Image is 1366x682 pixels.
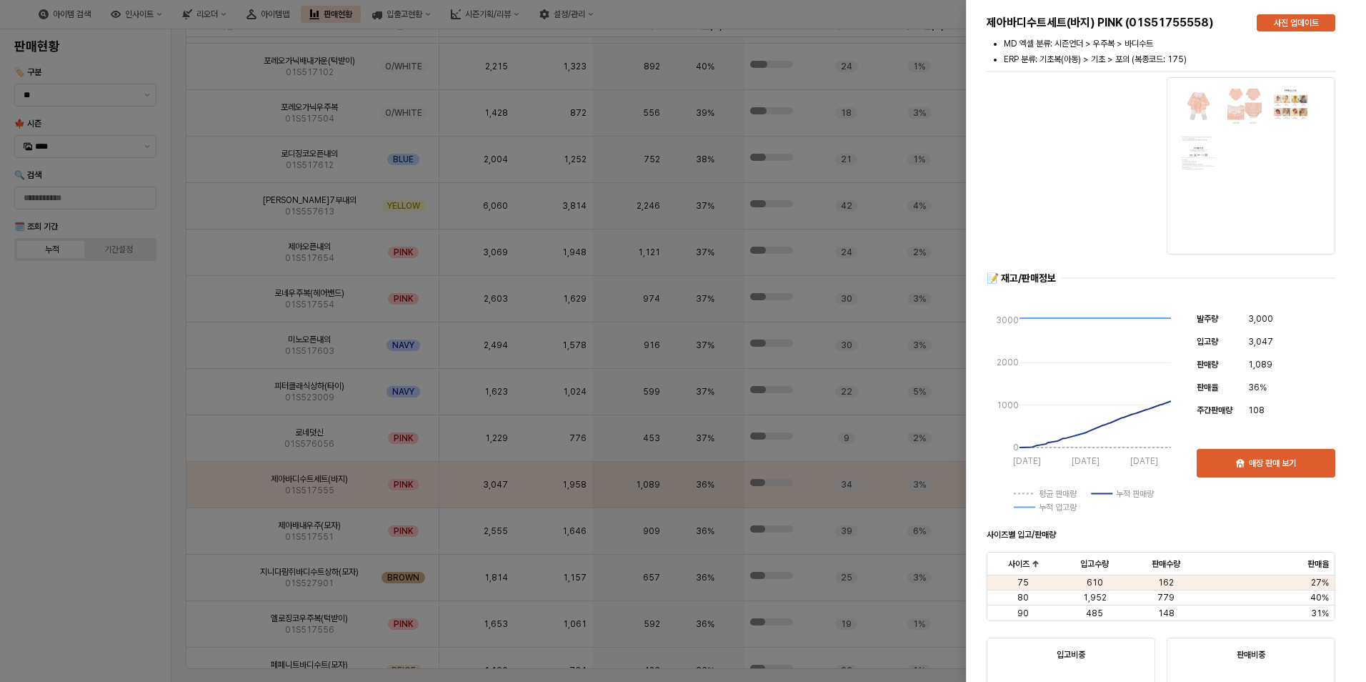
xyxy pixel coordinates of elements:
[1248,380,1267,395] span: 36%
[1008,558,1030,570] span: 사이즈
[1197,449,1335,478] button: 매장 판매 보기
[1017,592,1029,603] span: 80
[1237,650,1265,660] strong: 판매비중
[1086,608,1103,619] span: 485
[1197,360,1218,370] span: 판매량
[1248,403,1265,417] span: 108
[987,530,1056,540] strong: 사이즈별 입고/판매량
[1197,405,1232,415] span: 주간판매량
[1152,558,1180,570] span: 판매수량
[1004,53,1335,66] li: ERP 분류: 기초복(아동) > 기초 > 포의 (복종코드: 175)
[1310,592,1329,603] span: 40%
[1197,382,1218,392] span: 판매율
[987,16,1245,30] h5: 제아바디수트세트(바지) PINK (01S51755558)
[1311,577,1329,588] span: 27%
[1248,357,1272,372] span: 1,089
[1087,577,1103,588] span: 610
[1157,592,1175,603] span: 779
[1307,558,1329,570] span: 판매율
[1249,458,1296,469] p: 매장 판매 보기
[1017,608,1029,619] span: 90
[987,272,1056,285] div: 📝 재고/판매정보
[1311,608,1329,619] span: 31%
[1248,335,1273,349] span: 3,047
[1197,337,1218,347] span: 입고량
[1158,608,1175,619] span: 148
[1248,312,1273,326] span: 3,000
[1004,37,1335,50] li: MD 엑셀 분류: 시즌언더 > 우주복 > 바디수트
[1274,17,1319,29] p: 사진 업데이트
[1017,577,1029,588] span: 75
[1083,592,1107,603] span: 1,952
[1257,14,1335,31] button: 사진 업데이트
[1057,650,1085,660] strong: 입고비중
[1158,577,1174,588] span: 162
[1197,314,1218,324] span: 발주량
[1080,558,1109,570] span: 입고수량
